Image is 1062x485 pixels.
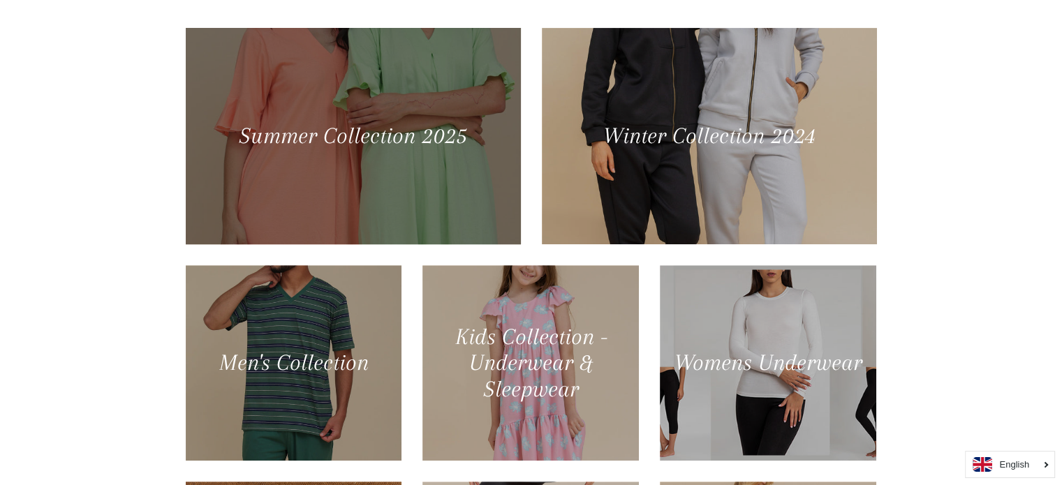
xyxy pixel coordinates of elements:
a: Kids Collection - Underwear & Sleepwear [422,265,639,461]
i: English [999,460,1029,469]
a: Men's Collection [186,265,402,461]
a: Summer Collection 2025 [186,28,521,244]
a: Winter Collection 2024 [542,28,877,244]
a: Womens Underwear [660,265,876,461]
a: English [973,457,1047,472]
